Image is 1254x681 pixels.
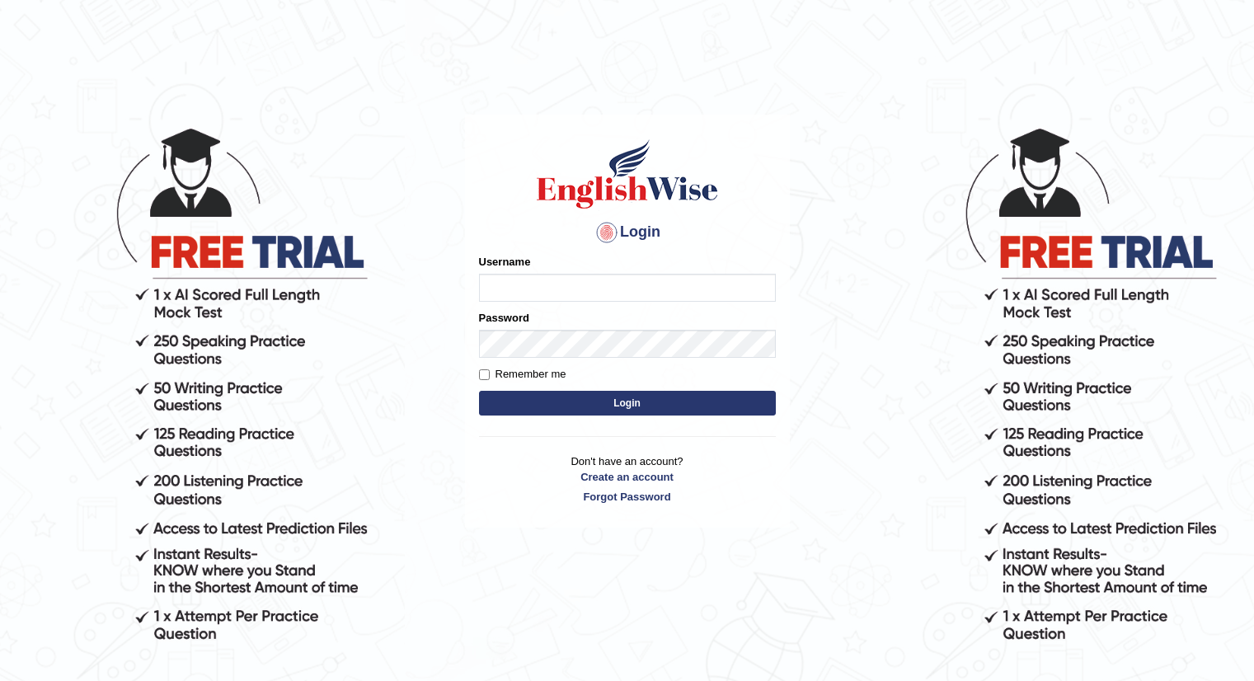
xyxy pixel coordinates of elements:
label: Password [479,310,529,326]
a: Forgot Password [479,489,776,505]
label: Remember me [479,366,566,383]
button: Login [479,391,776,416]
img: Logo of English Wise sign in for intelligent practice with AI [533,137,721,211]
label: Username [479,254,531,270]
input: Remember me [479,369,490,380]
a: Create an account [479,469,776,485]
p: Don't have an account? [479,453,776,505]
h4: Login [479,219,776,246]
